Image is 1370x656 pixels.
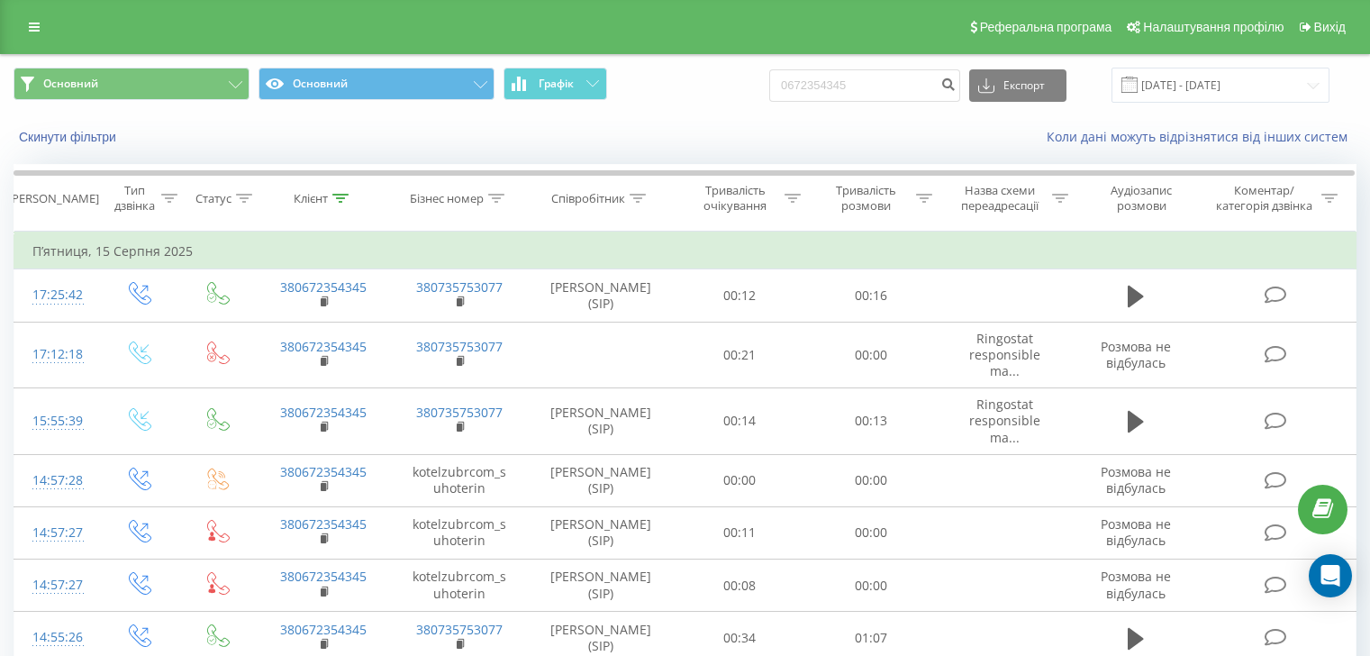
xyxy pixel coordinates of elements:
[539,77,574,90] span: Графік
[969,396,1040,445] span: Ringostat responsible ma...
[8,191,99,206] div: [PERSON_NAME]
[528,269,675,322] td: [PERSON_NAME] (SIP)
[280,463,367,480] a: 380672354345
[280,568,367,585] a: 380672354345
[675,388,805,455] td: 00:14
[14,68,250,100] button: Основний
[416,338,503,355] a: 380735753077
[805,269,936,322] td: 00:16
[1309,554,1352,597] div: Open Intercom Messenger
[32,337,80,372] div: 17:12:18
[821,183,912,214] div: Тривалість розмови
[280,404,367,421] a: 380672354345
[410,191,484,206] div: Бізнес номер
[43,77,98,91] span: Основний
[805,322,936,388] td: 00:00
[195,191,231,206] div: Статус
[280,621,367,638] a: 380672354345
[805,388,936,455] td: 00:13
[32,463,80,498] div: 14:57:28
[528,560,675,612] td: [PERSON_NAME] (SIP)
[259,68,494,100] button: Основний
[280,278,367,296] a: 380672354345
[675,454,805,506] td: 00:00
[1314,20,1346,34] span: Вихід
[14,129,125,145] button: Скинути фільтри
[1101,515,1171,549] span: Розмова не відбулась
[805,506,936,559] td: 00:00
[805,560,936,612] td: 00:00
[416,404,503,421] a: 380735753077
[391,506,527,559] td: kotelzubrcom_suhoterin
[391,560,527,612] td: kotelzubrcom_suhoterin
[969,69,1066,102] button: Експорт
[416,278,503,296] a: 380735753077
[980,20,1112,34] span: Реферальна програма
[675,269,805,322] td: 00:12
[769,69,960,102] input: Пошук за номером
[528,388,675,455] td: [PERSON_NAME] (SIP)
[294,191,328,206] div: Клієнт
[14,233,1356,269] td: П’ятниця, 15 Серпня 2025
[1047,128,1356,145] a: Коли дані можуть відрізнятися вiд інших систем
[1101,568,1171,601] span: Розмова не відбулась
[969,330,1040,379] span: Ringostat responsible ma...
[1211,183,1317,214] div: Коментар/категорія дзвінка
[32,515,80,551] div: 14:57:27
[391,454,527,506] td: kotelzubrcom_suhoterin
[528,454,675,506] td: [PERSON_NAME] (SIP)
[280,338,367,355] a: 380672354345
[32,620,80,655] div: 14:55:26
[691,183,781,214] div: Тривалість очікування
[32,568,80,603] div: 14:57:27
[675,506,805,559] td: 00:11
[675,322,805,388] td: 00:21
[1101,463,1171,497] span: Розмова не відбулась
[528,506,675,559] td: [PERSON_NAME] (SIP)
[280,515,367,533] a: 380672354345
[416,621,503,638] a: 380735753077
[32,404,80,439] div: 15:55:39
[551,191,625,206] div: Співробітник
[113,183,156,214] div: Тип дзвінка
[504,68,607,100] button: Графік
[1143,20,1284,34] span: Налаштування профілю
[1101,338,1171,371] span: Розмова не відбулась
[675,560,805,612] td: 00:08
[953,183,1048,214] div: Назва схеми переадресації
[1089,183,1194,214] div: Аудіозапис розмови
[805,454,936,506] td: 00:00
[32,278,80,313] div: 17:25:42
